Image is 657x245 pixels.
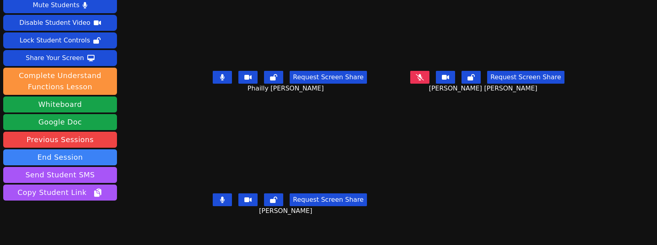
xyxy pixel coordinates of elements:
a: Previous Sessions [3,132,117,148]
button: End Session [3,149,117,165]
button: Copy Student Link [3,185,117,201]
div: Lock Student Controls [20,34,90,47]
button: Request Screen Share [290,71,367,84]
span: Phailly [PERSON_NAME] [248,84,326,93]
button: Share Your Screen [3,50,117,66]
button: Send Student SMS [3,167,117,183]
span: [PERSON_NAME] [PERSON_NAME] [429,84,539,93]
button: Request Screen Share [487,71,564,84]
a: Google Doc [3,114,117,130]
button: Disable Student Video [3,15,117,31]
button: Whiteboard [3,96,117,112]
span: [PERSON_NAME] [259,206,314,216]
div: Disable Student Video [19,16,90,29]
button: Complete Understand Functions Lesson [3,68,117,95]
button: Request Screen Share [290,193,367,206]
div: Share Your Screen [26,52,84,64]
button: Lock Student Controls [3,32,117,48]
span: Copy Student Link [18,187,103,198]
